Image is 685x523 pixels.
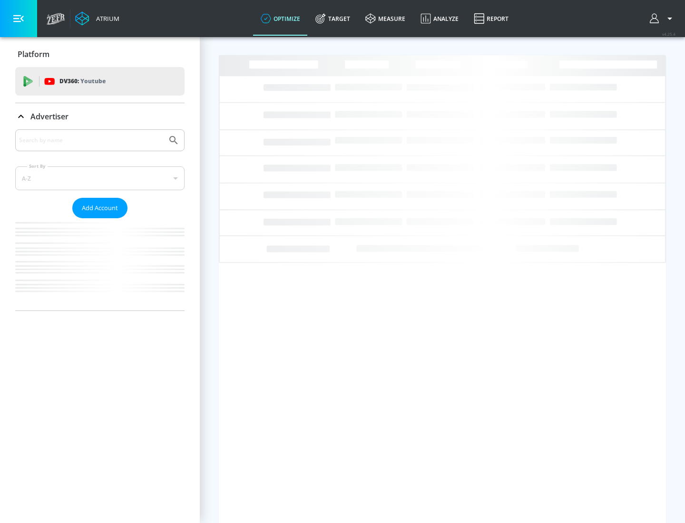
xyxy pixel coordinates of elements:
a: Report [466,1,516,36]
input: Search by name [19,134,163,146]
div: Atrium [92,14,119,23]
p: Advertiser [30,111,68,122]
label: Sort By [27,163,48,169]
p: Youtube [80,76,106,86]
button: Add Account [72,198,127,218]
p: Platform [18,49,49,59]
div: Platform [15,41,185,68]
div: A-Z [15,166,185,190]
p: DV360: [59,76,106,87]
div: Advertiser [15,129,185,310]
a: measure [358,1,413,36]
a: Target [308,1,358,36]
a: Atrium [75,11,119,26]
a: optimize [253,1,308,36]
div: DV360: Youtube [15,67,185,96]
span: v 4.25.4 [662,31,675,37]
a: Analyze [413,1,466,36]
span: Add Account [82,203,118,213]
div: Advertiser [15,103,185,130]
nav: list of Advertiser [15,218,185,310]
